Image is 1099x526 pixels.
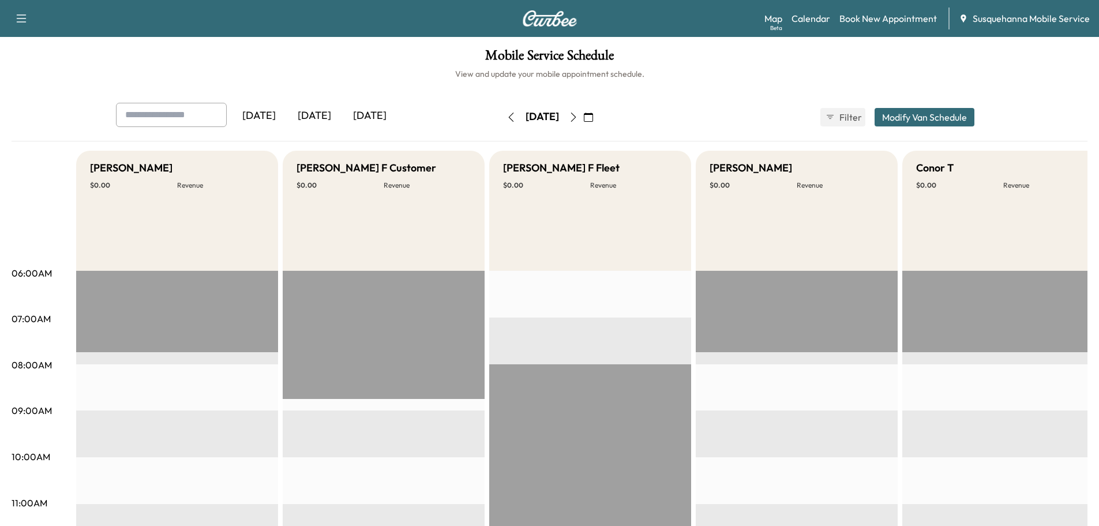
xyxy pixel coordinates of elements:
[12,404,52,417] p: 09:00AM
[522,10,577,27] img: Curbee Logo
[792,12,830,25] a: Calendar
[12,266,52,280] p: 06:00AM
[177,181,264,190] p: Revenue
[12,49,1087,68] h1: Mobile Service Schedule
[590,181,677,190] p: Revenue
[342,103,397,129] div: [DATE]
[90,160,172,176] h5: [PERSON_NAME]
[90,181,177,190] p: $ 0.00
[12,496,47,510] p: 11:00AM
[710,160,792,176] h5: [PERSON_NAME]
[875,108,974,126] button: Modify Van Schedule
[503,181,590,190] p: $ 0.00
[503,160,620,176] h5: [PERSON_NAME] F Fleet
[1003,181,1090,190] p: Revenue
[231,103,287,129] div: [DATE]
[797,181,884,190] p: Revenue
[297,181,384,190] p: $ 0.00
[839,12,937,25] a: Book New Appointment
[297,160,436,176] h5: [PERSON_NAME] F Customer
[526,110,559,124] div: [DATE]
[973,12,1090,25] span: Susquehanna Mobile Service
[384,181,471,190] p: Revenue
[12,312,51,326] p: 07:00AM
[770,24,782,32] div: Beta
[839,110,860,124] span: Filter
[12,358,52,372] p: 08:00AM
[12,450,50,464] p: 10:00AM
[764,12,782,25] a: MapBeta
[12,68,1087,80] h6: View and update your mobile appointment schedule.
[916,160,954,176] h5: Conor T
[710,181,797,190] p: $ 0.00
[820,108,865,126] button: Filter
[916,181,1003,190] p: $ 0.00
[287,103,342,129] div: [DATE]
